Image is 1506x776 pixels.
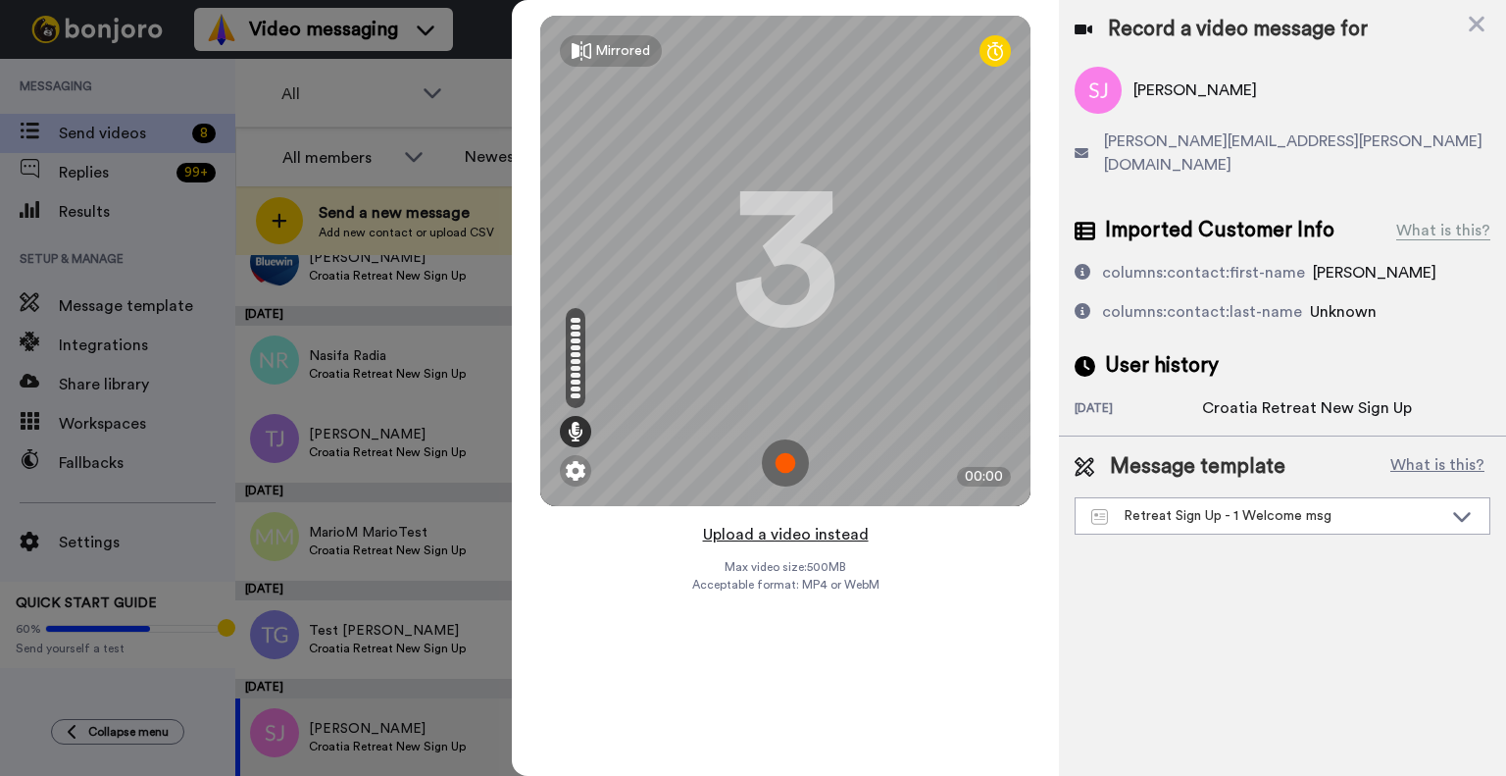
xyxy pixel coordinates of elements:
[1396,219,1490,242] div: What is this?
[762,440,809,487] img: ic_record_start.svg
[566,461,585,481] img: ic_gear.svg
[1105,216,1334,245] span: Imported Customer Info
[1091,506,1442,526] div: Retreat Sign Up - 1 Welcome msg
[1104,129,1490,177] span: [PERSON_NAME][EMAIL_ADDRESS][PERSON_NAME][DOMAIN_NAME]
[1091,509,1108,525] img: Message-temps.svg
[731,187,839,335] div: 3
[725,559,846,575] span: Max video size: 500 MB
[1102,300,1302,324] div: columns:contact:last-name
[1202,396,1412,420] div: Croatia Retreat New Sign Up
[1310,304,1377,320] span: Unknown
[1102,261,1305,285] div: columns:contact:first-name
[697,522,875,547] button: Upload a video instead
[1105,351,1219,381] span: User history
[1075,400,1202,420] div: [DATE]
[957,467,1011,487] div: 00:00
[692,577,879,593] span: Acceptable format: MP4 or WebM
[1384,452,1490,482] button: What is this?
[1313,265,1436,281] span: [PERSON_NAME]
[1110,452,1285,482] span: Message template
